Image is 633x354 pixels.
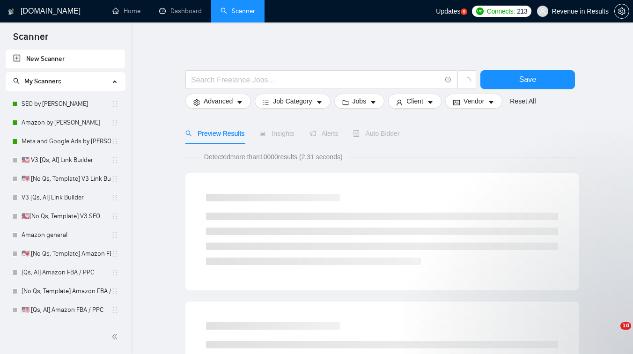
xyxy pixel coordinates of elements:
[614,4,629,19] button: setting
[236,99,243,106] span: caret-down
[406,96,423,106] span: Client
[13,77,61,85] span: My Scanners
[353,130,360,137] span: robot
[6,151,125,170] li: 🇺🇸 V3 [Qs, AI] Link Builder
[6,50,125,68] li: New Scanner
[22,244,111,263] a: 🇺🇸 [No Qs, Template] Amazon FBA / PPC
[396,99,403,106] span: user
[159,7,202,15] a: dashboardDashboard
[6,207,125,226] li: 🇺🇸[No Qs, Template] V3 SEO
[273,96,312,106] span: Job Category
[111,269,118,276] span: holder
[6,113,125,132] li: Amazon by Sarvar
[185,94,251,109] button: settingAdvancedcaret-down
[620,322,631,330] span: 10
[461,8,467,15] a: 5
[427,99,434,106] span: caret-down
[476,7,484,15] img: upwork-logo.png
[316,99,323,106] span: caret-down
[111,156,118,164] span: holder
[388,94,442,109] button: userClientcaret-down
[191,74,441,86] input: Search Freelance Jobs...
[255,94,330,109] button: barsJob Categorycaret-down
[601,322,624,345] iframe: To enrich screen reader interactions, please activate Accessibility in Grammarly extension settings
[445,77,451,83] span: info-circle
[13,78,20,84] span: search
[22,95,111,113] a: SEO by [PERSON_NAME]
[13,50,118,68] a: New Scanner
[22,301,111,319] a: 🇺🇸 [Qs, AI] Amazon FBA / PPC
[22,151,111,170] a: 🇺🇸 V3 [Qs, AI] Link Builder
[6,95,125,113] li: SEO by Sarvar
[185,130,192,137] span: search
[6,226,125,244] li: Amazon general
[487,6,515,16] span: Connects:
[6,132,125,151] li: Meta and Google Ads by Sarvar
[488,99,494,106] span: caret-down
[111,100,118,108] span: holder
[22,263,111,282] a: [Qs, AI] Amazon FBA / PPC
[309,130,316,137] span: notification
[480,70,575,89] button: Save
[24,77,61,85] span: My Scanners
[6,263,125,282] li: [Qs, AI] Amazon FBA / PPC
[111,288,118,295] span: holder
[221,7,255,15] a: searchScanner
[111,213,118,220] span: holder
[198,152,349,162] span: Detected more than 10000 results (2.31 seconds)
[111,175,118,183] span: holder
[22,207,111,226] a: 🇺🇸[No Qs, Template] V3 SEO
[517,6,527,16] span: 213
[22,188,111,207] a: V3 [Qs, AI] Link Builder
[111,332,121,341] span: double-left
[510,96,536,106] a: Reset All
[463,77,471,85] span: loading
[539,8,546,15] span: user
[111,138,118,145] span: holder
[111,119,118,126] span: holder
[334,94,385,109] button: folderJobscaret-down
[22,132,111,151] a: Meta and Google Ads by [PERSON_NAME]
[353,130,399,137] span: Auto Bidder
[111,231,118,239] span: holder
[6,282,125,301] li: [No Qs, Template] Amazon FBA / PPC
[464,96,484,106] span: Vendor
[111,194,118,201] span: holder
[204,96,233,106] span: Advanced
[6,244,125,263] li: 🇺🇸 [No Qs, Template] Amazon FBA / PPC
[519,74,536,85] span: Save
[259,130,294,137] span: Insights
[353,96,367,106] span: Jobs
[6,170,125,188] li: 🇺🇸 [No Qs, Template] V3 Link Builder
[463,10,465,14] text: 5
[6,30,56,50] span: Scanner
[6,188,125,207] li: V3 [Qs, AI] Link Builder
[22,226,111,244] a: Amazon general
[309,130,339,137] span: Alerts
[342,99,349,106] span: folder
[6,301,125,319] li: 🇺🇸 [Qs, AI] Amazon FBA / PPC
[259,130,266,137] span: area-chart
[111,306,118,314] span: holder
[8,4,15,19] img: logo
[22,113,111,132] a: Amazon by [PERSON_NAME]
[112,7,140,15] a: homeHome
[193,99,200,106] span: setting
[263,99,269,106] span: bars
[111,250,118,258] span: holder
[614,7,629,15] a: setting
[22,282,111,301] a: [No Qs, Template] Amazon FBA / PPC
[22,170,111,188] a: 🇺🇸 [No Qs, Template] V3 Link Builder
[436,7,460,15] span: Updates
[453,99,460,106] span: idcard
[6,319,125,338] li: V3 [Qs, AI] SEO (2nd worse performing May)
[445,94,502,109] button: idcardVendorcaret-down
[185,130,244,137] span: Preview Results
[370,99,376,106] span: caret-down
